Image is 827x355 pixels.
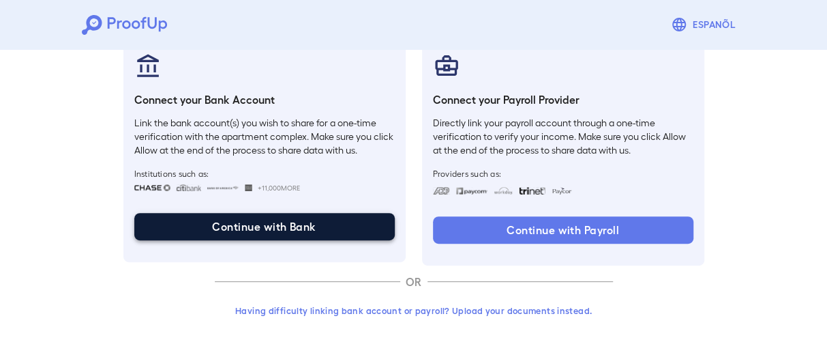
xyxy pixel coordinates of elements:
span: Providers such as: [433,168,693,179]
img: chase.svg [134,184,170,191]
p: Directly link your payroll account through a one-time verification to verify your income. Make su... [433,116,693,157]
h6: Connect your Bank Account [134,91,395,108]
button: Continue with Payroll [433,216,693,244]
h6: Connect your Payroll Provider [433,91,693,108]
img: paycon.svg [551,187,572,195]
button: Having difficulty linking bank account or payroll? Upload your documents instead. [215,298,613,323]
button: Continue with Bank [134,213,395,240]
img: bankAccount.svg [134,52,162,79]
p: Link the bank account(s) you wish to share for a one-time verification with the apartment complex... [134,116,395,157]
img: workday.svg [494,187,513,195]
span: +11,000 More [258,182,300,193]
img: adp.svg [433,187,450,195]
span: Institutions such as: [134,168,395,179]
img: trinet.svg [519,187,546,195]
img: wellsfargo.svg [245,184,252,191]
img: bankOfAmerica.svg [207,184,239,191]
img: paycom.svg [455,187,488,195]
p: OR [400,274,427,290]
img: payrollProvider.svg [433,52,460,79]
button: Espanõl [665,11,745,38]
img: citibank.svg [176,184,202,191]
